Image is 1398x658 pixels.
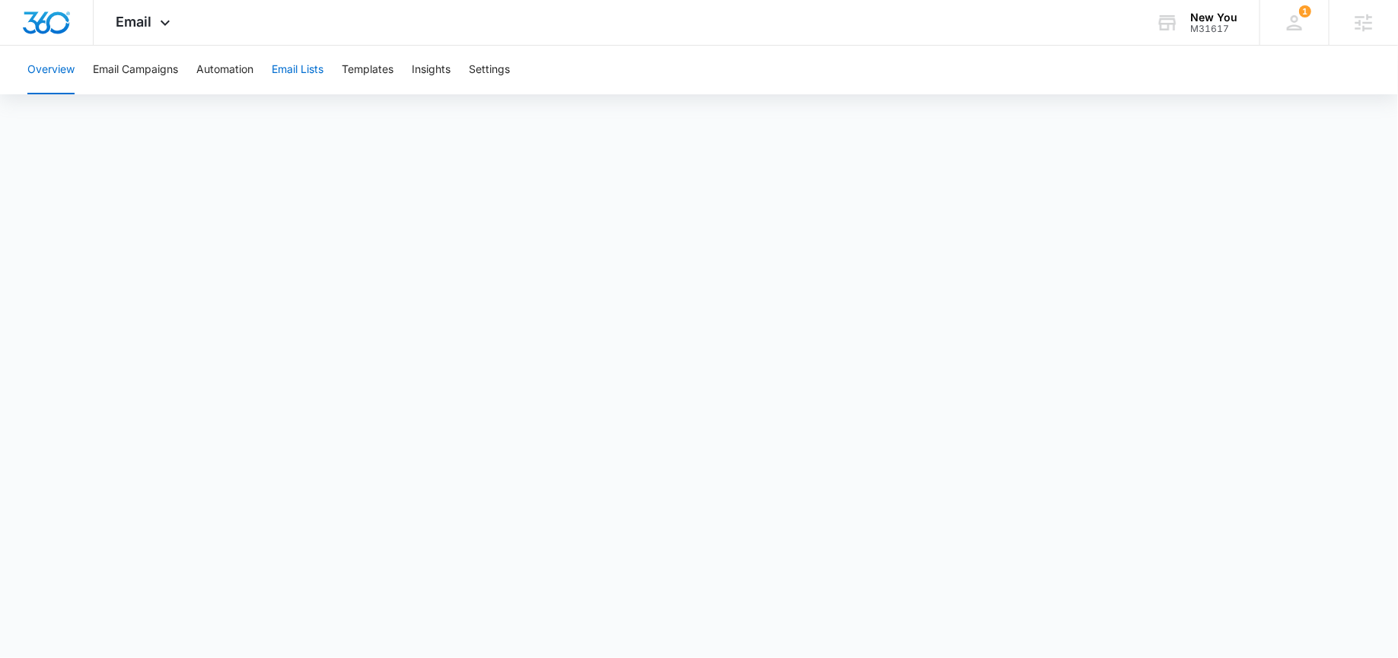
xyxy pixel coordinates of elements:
[27,46,75,94] button: Overview
[116,14,152,30] span: Email
[342,46,393,94] button: Templates
[196,46,253,94] button: Automation
[272,46,323,94] button: Email Lists
[1299,5,1311,17] span: 1
[1190,11,1237,24] div: account name
[1190,24,1237,34] div: account id
[1299,5,1311,17] div: notifications count
[93,46,178,94] button: Email Campaigns
[412,46,451,94] button: Insights
[469,46,510,94] button: Settings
